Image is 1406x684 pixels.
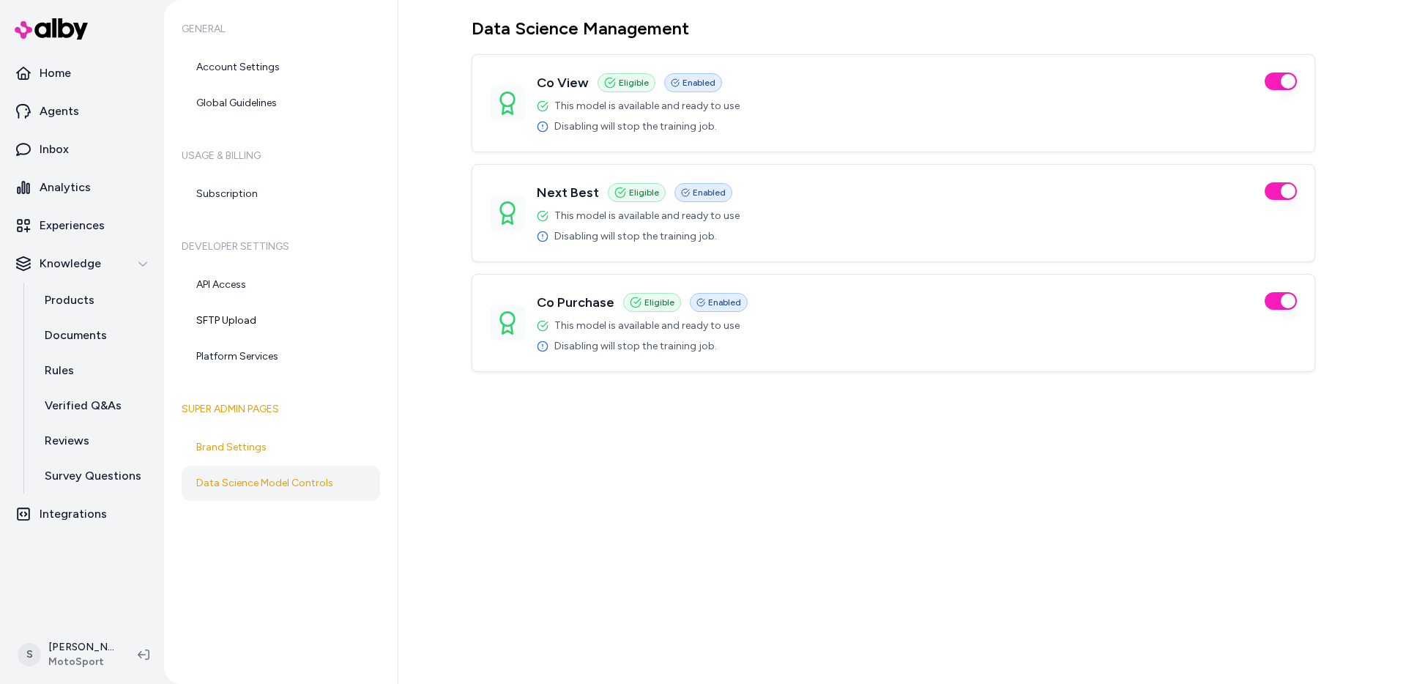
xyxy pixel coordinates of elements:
a: Analytics [6,170,158,205]
h3: Co View [537,73,589,93]
img: alby Logo [15,18,88,40]
button: S[PERSON_NAME]MotoSport [9,631,126,678]
p: Integrations [40,505,107,523]
h6: General [182,9,380,50]
h6: Developer Settings [182,226,380,267]
p: Verified Q&As [45,397,122,415]
a: API Access [182,267,380,302]
span: Eligible [619,77,649,89]
h6: Super Admin Pages [182,389,380,430]
span: This model is available and ready to use [554,319,740,333]
h3: Co Purchase [537,292,614,313]
a: Home [6,56,158,91]
p: Inbox [40,141,69,158]
a: Platform Services [182,339,380,374]
span: S [18,643,41,666]
h3: Next Best [537,182,599,203]
a: Global Guidelines [182,86,380,121]
a: Rules [30,353,158,388]
a: Reviews [30,423,158,458]
span: Enabled [682,77,715,89]
a: Agents [6,94,158,129]
p: [PERSON_NAME] [48,640,114,655]
span: This model is available and ready to use [554,209,740,223]
p: Documents [45,327,107,344]
span: Eligible [629,187,659,198]
a: Survey Questions [30,458,158,494]
span: Enabled [693,187,726,198]
span: Disabling will stop the training job. [554,339,717,354]
span: This model is available and ready to use [554,99,740,114]
h6: Usage & Billing [182,135,380,176]
a: SFTP Upload [182,303,380,338]
span: Enabled [708,297,741,308]
p: Rules [45,362,74,379]
a: Integrations [6,497,158,532]
a: Documents [30,318,158,353]
p: Reviews [45,432,89,450]
a: Data Science Model Controls [182,466,380,501]
span: Eligible [644,297,674,308]
a: Verified Q&As [30,388,158,423]
span: Disabling will stop the training job. [554,119,717,134]
a: Account Settings [182,50,380,85]
p: Survey Questions [45,467,141,485]
a: Experiences [6,208,158,243]
button: Knowledge [6,246,158,281]
p: Experiences [40,217,105,234]
a: Products [30,283,158,318]
p: Home [40,64,71,82]
span: MotoSport [48,655,114,669]
p: Agents [40,103,79,120]
p: Analytics [40,179,91,196]
a: Subscription [182,176,380,212]
a: Brand Settings [182,430,380,465]
a: Inbox [6,132,158,167]
p: Knowledge [40,255,101,272]
p: Products [45,291,94,309]
span: Disabling will stop the training job. [554,229,717,244]
h1: Data Science Management [472,18,1315,40]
